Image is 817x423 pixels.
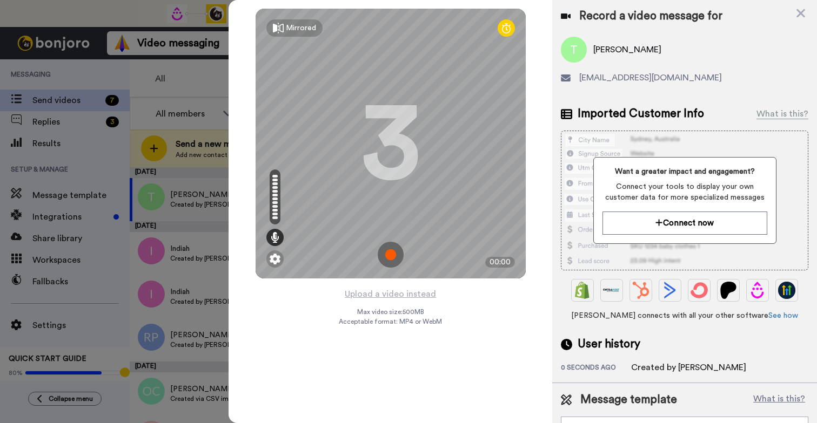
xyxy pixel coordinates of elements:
button: Connect now [602,211,767,235]
img: Patreon [720,282,737,299]
span: Want a greater impact and engagement? [602,166,767,177]
img: Ontraport [603,282,620,299]
a: See how [768,312,798,319]
button: What is this? [750,392,808,408]
img: Drip [749,282,766,299]
img: Shopify [574,282,591,299]
div: 0 seconds ago [561,363,631,374]
span: Imported Customer Info [578,106,704,122]
img: ActiveCampaign [661,282,679,299]
span: Connect your tools to display your own customer data for more specialized messages [602,181,767,203]
img: GoHighLevel [778,282,795,299]
img: ConvertKit [691,282,708,299]
p: Message from Grant, sent 1w ago [47,42,186,51]
img: ic_record_start.svg [378,242,404,268]
img: Hubspot [632,282,649,299]
div: message notification from Grant, 1w ago. Hi Clare, Bonjoro is better with a friend! Looks like yo... [16,23,200,58]
div: 00:00 [485,257,515,268]
div: 3 [361,103,420,184]
div: What is this? [756,107,808,120]
span: Acceptable format: MP4 or WebM [339,317,442,326]
img: Profile image for Grant [24,32,42,50]
span: User history [578,336,640,352]
span: Max video size: 500 MB [357,308,424,316]
button: Upload a video instead [341,287,439,301]
p: Hi [PERSON_NAME], [PERSON_NAME] is better with a friend! Looks like you've been loving [PERSON_NA... [47,31,186,42]
div: Created by [PERSON_NAME] [631,361,746,374]
span: Message template [580,392,677,408]
img: ic_gear.svg [270,254,280,264]
span: [PERSON_NAME] connects with all your other software [561,310,808,321]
